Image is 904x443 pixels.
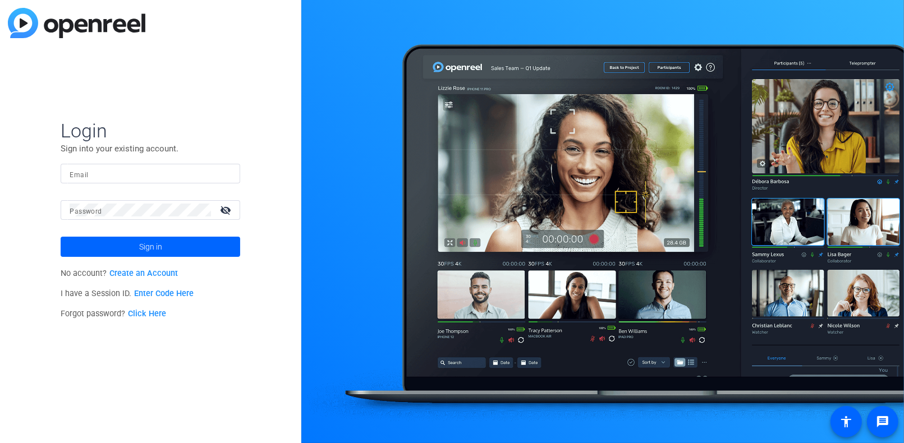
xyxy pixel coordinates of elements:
[70,167,231,181] input: Enter Email Address
[839,415,853,428] mat-icon: accessibility
[61,309,166,319] span: Forgot password?
[61,142,240,155] p: Sign into your existing account.
[61,119,240,142] span: Login
[61,269,178,278] span: No account?
[8,8,145,38] img: blue-gradient.svg
[61,237,240,257] button: Sign in
[61,289,194,298] span: I have a Session ID.
[128,309,166,319] a: Click Here
[139,233,162,261] span: Sign in
[70,207,102,215] mat-label: Password
[213,202,240,218] mat-icon: visibility_off
[134,289,194,298] a: Enter Code Here
[109,269,178,278] a: Create an Account
[70,171,88,179] mat-label: Email
[876,415,889,428] mat-icon: message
